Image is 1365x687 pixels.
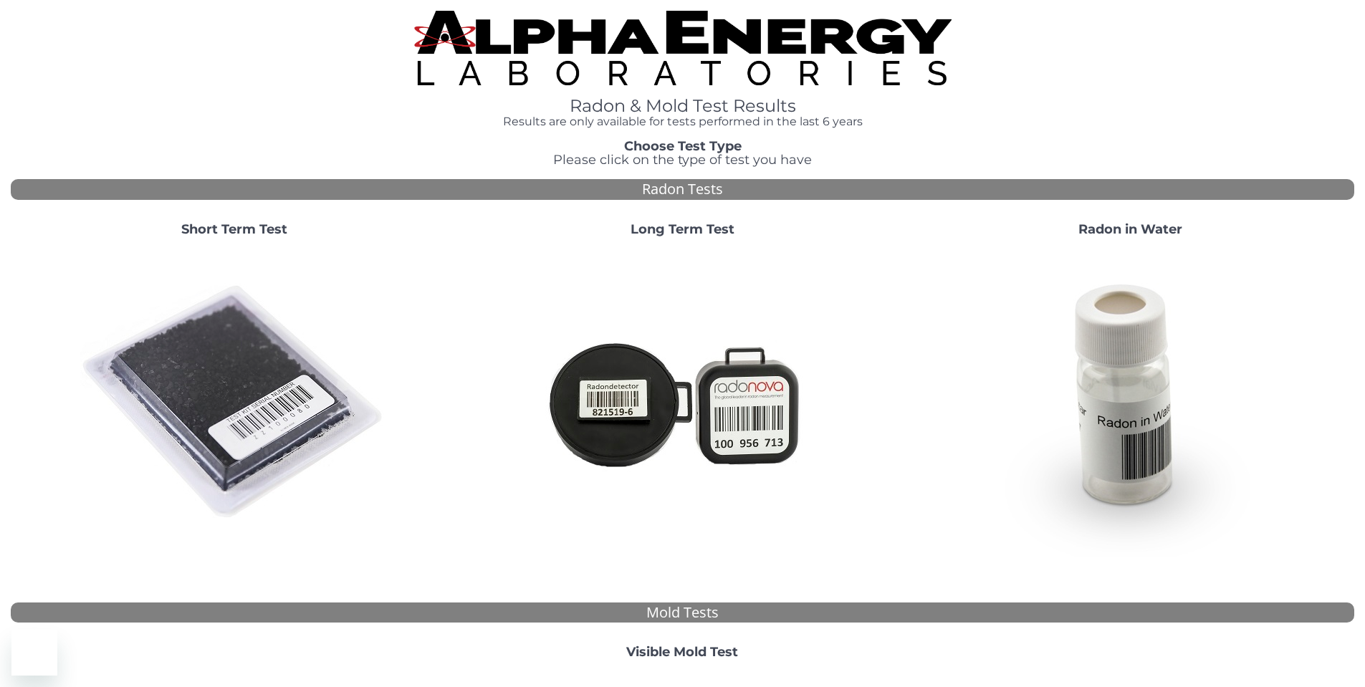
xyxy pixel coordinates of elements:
[626,644,738,660] strong: Visible Mold Test
[631,221,734,237] strong: Long Term Test
[528,249,836,557] img: Radtrak2vsRadtrak3.jpg
[414,97,952,115] h1: Radon & Mold Test Results
[414,11,952,85] img: TightCrop.jpg
[80,249,388,557] img: ShortTerm.jpg
[1078,221,1182,237] strong: Radon in Water
[11,602,1354,623] div: Mold Tests
[624,138,742,154] strong: Choose Test Type
[11,630,57,676] iframe: Button to launch messaging window
[976,249,1284,557] img: RadoninWater.jpg
[414,115,952,128] h4: Results are only available for tests performed in the last 6 years
[11,179,1354,200] div: Radon Tests
[553,152,812,168] span: Please click on the type of test you have
[181,221,287,237] strong: Short Term Test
